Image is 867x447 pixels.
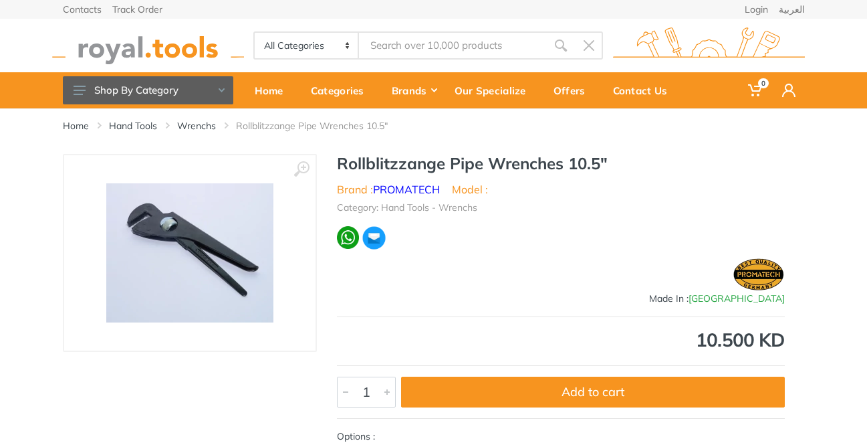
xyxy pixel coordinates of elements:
[106,183,273,323] img: Royal Tools - Rollblitzzange Pipe Wrenches 10.5
[779,5,805,14] a: العربية
[401,377,785,408] button: Add to cart
[337,292,785,306] div: Made In :
[362,226,386,250] img: ma.webp
[52,27,244,64] img: royal.tools Logo
[112,5,162,14] a: Track Order
[689,292,785,304] span: [GEOGRAPHIC_DATA]
[445,76,544,104] div: Our Specialize
[337,331,785,349] div: 10.500 KD
[445,72,544,108] a: Our Specialize
[177,119,216,132] a: Wrenchs
[301,76,382,104] div: Categories
[732,258,785,292] img: PROMATECH
[544,76,604,104] div: Offers
[604,76,686,104] div: Contact Us
[255,33,360,58] select: Category
[359,31,546,60] input: Site search
[63,76,233,104] button: Shop By Category
[337,226,359,248] img: wa.webp
[245,72,301,108] a: Home
[63,119,89,132] a: Home
[63,5,102,14] a: Contacts
[337,181,440,197] li: Brand :
[245,76,301,104] div: Home
[109,119,157,132] a: Hand Tools
[337,154,785,173] h1: Rollblitzzange Pipe Wrenches 10.5"
[382,76,445,104] div: Brands
[758,78,769,88] span: 0
[301,72,382,108] a: Categories
[745,5,768,14] a: Login
[604,72,686,108] a: Contact Us
[373,183,440,196] a: PROMATECH
[544,72,604,108] a: Offers
[236,119,408,132] li: Rollblitzzange Pipe Wrenches 10.5"
[613,27,805,64] img: royal.tools Logo
[63,119,805,132] nav: breadcrumb
[452,181,488,197] li: Model :
[337,201,477,215] li: Category: Hand Tools - Wrenchs
[739,72,773,108] a: 0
